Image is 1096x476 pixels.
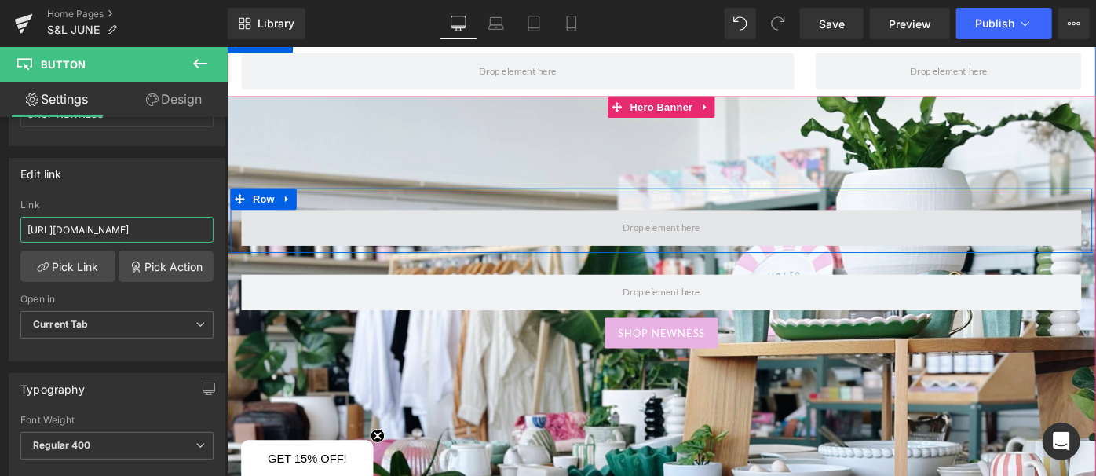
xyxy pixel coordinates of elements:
span: Button [41,58,86,71]
span: Publish [975,17,1014,30]
a: Expand / Collapse [513,54,534,78]
span: Library [258,16,294,31]
span: S&L JUNE [47,24,100,36]
span: GET 15% OFF! [45,443,131,456]
span: Preview [889,16,931,32]
button: Redo [762,8,794,39]
a: Preview [870,8,950,39]
button: Close teaser [157,417,173,433]
span: SHOP NEWNESS [428,305,522,321]
div: Font Weight [20,415,214,426]
b: Current Tab [33,318,89,330]
div: GET 15% OFF!Close teaser [16,430,160,469]
a: New Library [228,8,305,39]
a: Laptop [477,8,515,39]
input: https://your-shop.myshopify.com [20,217,214,243]
a: SHOP NEWNESS [413,296,537,330]
a: Design [117,82,231,117]
div: Link [20,200,214,211]
div: Open in [20,294,214,305]
a: Desktop [440,8,477,39]
div: Open Intercom Messenger [1043,423,1080,460]
span: Row [24,155,56,178]
div: Edit link [20,159,62,181]
a: Home Pages [47,8,228,20]
span: Hero Banner [437,54,513,78]
button: Undo [725,8,756,39]
a: Pick Action [119,251,214,282]
a: Pick Link [20,251,115,282]
a: Tablet [515,8,553,39]
span: Save [819,16,845,32]
button: More [1058,8,1090,39]
div: Typography [20,374,85,396]
a: Mobile [553,8,590,39]
b: Regular 400 [33,439,91,451]
a: Expand / Collapse [56,155,76,178]
button: Publish [956,8,1052,39]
